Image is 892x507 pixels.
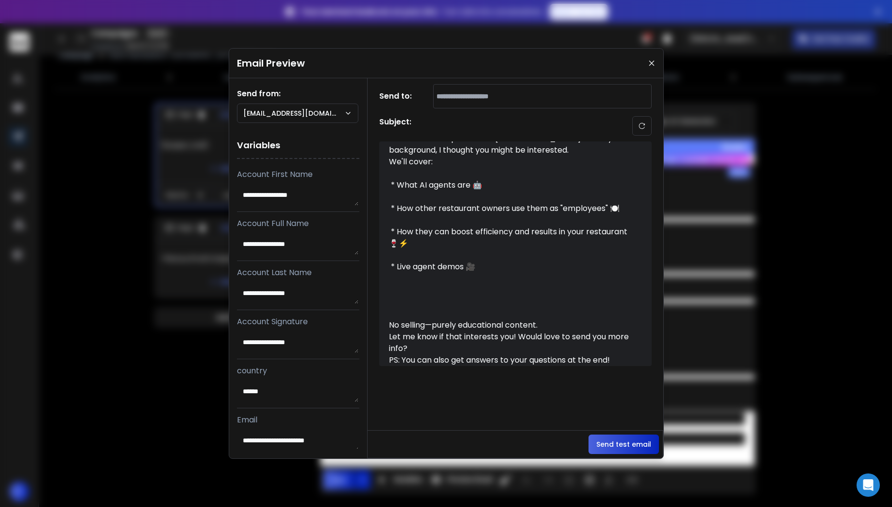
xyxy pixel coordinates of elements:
[379,116,411,136] h1: Subject:
[237,133,359,159] h1: Variables
[237,316,359,328] p: Account Signature
[237,218,359,229] p: Account Full Name
[237,365,359,377] p: country
[237,56,305,70] h1: Email Preview
[589,435,659,454] button: Send test email
[389,51,632,256] div: Hi [PERSON_NAME], . We're hosting a free 30-minute AI workshop tailored for dining establishment ...
[237,267,359,279] p: Account Last Name
[243,108,344,118] p: [EMAIL_ADDRESS][DOMAIN_NAME]
[237,169,359,180] p: Account First Name
[379,90,418,102] h1: Send to:
[237,88,359,100] h1: Send from:
[237,414,359,426] p: Email
[857,473,880,497] div: Open Intercom Messenger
